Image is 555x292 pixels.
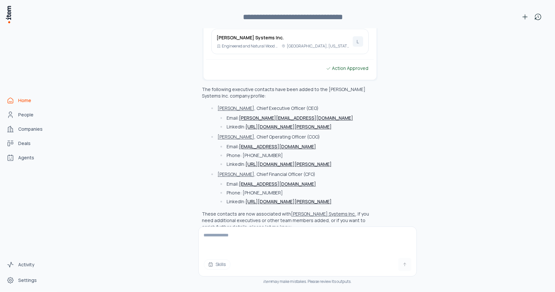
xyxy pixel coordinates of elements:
[202,211,369,230] p: These contacts are now associated with . If you need additional executives or other team members ...
[246,199,332,205] a: [URL][DOMAIN_NAME][PERSON_NAME]
[217,34,350,41] h3: [PERSON_NAME] Systems Inc.
[239,115,353,121] a: [PERSON_NAME][EMAIL_ADDRESS][DOMAIN_NAME]
[4,258,53,271] a: Activity
[5,5,12,24] img: Item Brain Logo
[239,181,316,187] a: [EMAIL_ADDRESS][DOMAIN_NAME]
[4,123,53,136] a: Companies
[18,112,33,118] span: People
[18,126,43,132] span: Companies
[218,181,377,188] li: Email:
[4,274,53,287] a: Settings
[218,105,255,112] button: [PERSON_NAME]
[4,108,53,121] a: People
[18,97,31,104] span: Home
[239,144,316,150] a: [EMAIL_ADDRESS][DOMAIN_NAME]
[263,279,271,284] i: item
[218,153,377,159] li: Phone: [PHONE_NUMBER]
[218,161,377,168] li: LinkedIn:
[532,10,545,23] button: View history
[18,277,37,284] span: Settings
[4,151,53,164] a: Agents
[519,10,532,23] button: New conversation
[218,144,377,150] li: Email:
[4,94,53,107] a: Home
[198,279,417,284] div: may make mistakes. Please review its outputs.
[4,137,53,150] a: Deals
[218,124,377,130] li: LinkedIn:
[18,140,31,147] span: Deals
[291,211,356,218] button: [PERSON_NAME] Systems Inc.
[353,36,363,47] div: L
[246,124,332,130] a: [URL][DOMAIN_NAME][PERSON_NAME]
[18,261,34,268] span: Activity
[287,44,350,49] p: [GEOGRAPHIC_DATA], [US_STATE], [GEOGRAPHIC_DATA]
[218,190,377,196] li: Phone: [PHONE_NUMBER]
[218,171,255,178] button: [PERSON_NAME]
[204,259,231,270] button: Skills
[218,105,319,112] p: , Chief Executive Officer (CEO)
[202,86,378,100] p: The following executive contacts have been added to the [PERSON_NAME] Systems Inc. company profile:
[218,115,377,122] li: Email:
[218,134,320,140] p: , Chief Operating Officer (COO)
[218,171,316,178] p: , Chief Financial Officer (CFO)
[246,161,332,167] a: [URL][DOMAIN_NAME][PERSON_NAME]
[326,65,369,72] div: Action Approved
[18,154,34,161] span: Agents
[218,199,377,205] li: LinkedIn:
[218,134,255,140] button: [PERSON_NAME]
[222,44,279,49] p: Engineered and Natural Wood Products / Construction
[216,261,226,268] span: Skills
